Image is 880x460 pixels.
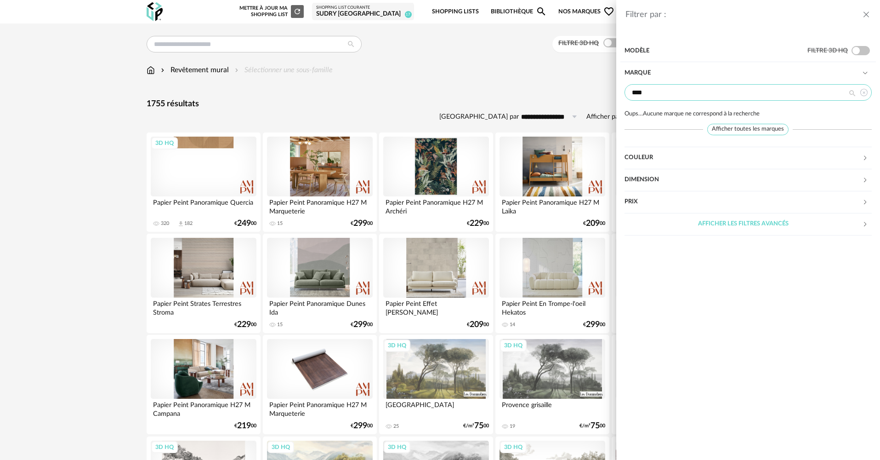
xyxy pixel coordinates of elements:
[625,40,808,62] div: Modèle
[625,109,872,120] p: Oups…Aucune marque ne correspond à la recherche
[625,147,872,169] div: Couleur
[707,124,789,135] span: Afficher toutes les marques
[807,47,848,54] span: Filtre 3D HQ
[625,213,863,235] div: Afficher les filtres avancés
[625,62,872,84] div: Marque
[625,213,872,236] div: Afficher les filtres avancés
[625,169,863,191] div: Dimension
[625,191,863,213] div: Prix
[625,169,872,191] div: Dimension
[625,147,863,169] div: Couleur
[625,191,872,213] div: Prix
[625,84,872,147] div: Marque
[625,10,862,20] div: Filtrer par :
[625,62,863,84] div: Marque
[862,9,871,21] button: close drawer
